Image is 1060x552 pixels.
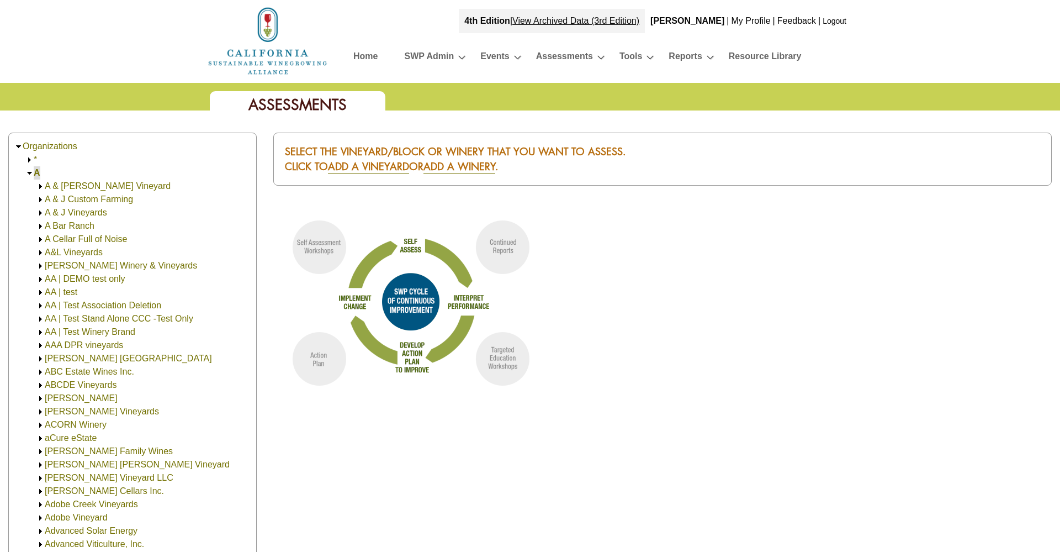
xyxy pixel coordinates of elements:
a: [PERSON_NAME] [PERSON_NAME] Vineyard [45,460,230,469]
a: A & J Custom Farming [45,194,133,204]
img: Expand AA | Test Winery Brand [36,328,45,337]
a: Home [353,49,378,68]
a: [PERSON_NAME] Vineyard LLC [45,473,173,482]
a: AA | DEMO test only [45,274,125,283]
a: ABCDE Vineyards [45,380,116,390]
a: A & J Vineyards [45,208,107,217]
a: [PERSON_NAME] [45,393,118,403]
span: Select the Vineyard/Block or Winery that you want to assess. Click to or . [285,145,626,174]
img: Expand Adams Knoll Vineyard [36,461,45,469]
a: ABC Estate Wines Inc. [45,367,134,376]
img: Expand A Cellar Full of Noise [36,235,45,244]
img: Expand Abbondanza Vintners Square [36,355,45,363]
b: [PERSON_NAME] [650,16,724,25]
a: [PERSON_NAME] Winery & Vineyards [45,261,197,270]
a: [PERSON_NAME] Cellars Inc. [45,486,164,496]
div: | [725,9,730,33]
a: AA | Test Association Deletion [45,301,161,310]
a: aCure eState [45,433,97,443]
a: Organizations [23,141,77,151]
img: Expand AAA DPR vineyards [36,341,45,350]
img: Collapse A [25,169,34,177]
img: Expand Adobe Creek Vineyards [36,501,45,509]
img: Expand A & J Vineyards [36,209,45,217]
img: Expand AA | Test Stand Alone CCC -Test Only [36,315,45,323]
a: Logout [823,17,846,25]
img: Expand A. Rafanelli Winery & Vineyards [36,262,45,270]
a: ADD a VINEYARD [328,160,409,174]
a: Advanced Solar Energy [45,526,137,535]
a: A Bar Ranch [45,221,94,230]
a: A Cellar Full of Noise [45,234,127,244]
span: Assessments [248,95,347,114]
img: Expand Adair Family Wines [36,448,45,456]
a: Reports [669,49,702,68]
img: Expand Advanced Solar Energy [36,527,45,535]
a: Adobe Vineyard [45,513,108,522]
a: Tools [619,49,642,68]
img: Expand Advanced Viticulture, Inc. [36,540,45,549]
img: Expand Ackerman Vineyards [36,408,45,416]
img: Expand A Bar Ranch [36,222,45,230]
img: Expand * [25,156,34,164]
a: SWP Admin [404,49,454,68]
img: Expand AA | Test Association Deletion [36,302,45,310]
img: Expand Adams Vineyard LLC [36,474,45,482]
a: [PERSON_NAME] [GEOGRAPHIC_DATA] [45,354,212,363]
a: Assessments [536,49,593,68]
a: Feedback [777,16,816,25]
a: AA | Test Stand Alone CCC -Test Only [45,314,193,323]
a: ADD a WINERY [423,160,495,174]
a: A&L Vineyards [45,248,103,257]
a: A & [PERSON_NAME] Vineyard [45,181,171,191]
img: Expand AA | test [36,288,45,297]
img: Expand A & D Olson Vineyard [36,182,45,191]
div: | [772,9,776,33]
a: Advanced Viticulture, Inc. [45,539,144,549]
a: ACORN Winery [45,420,107,429]
img: Expand ACORN Winery [36,421,45,429]
img: logo_cswa2x.png [207,6,328,76]
div: | [817,9,821,33]
img: Expand A & J Custom Farming [36,196,45,204]
strong: 4th Edition [464,16,510,25]
img: Expand A&L Vineyards [36,249,45,257]
img: Expand aCure eState [36,434,45,443]
img: Expand Adobe Vineyard [36,514,45,522]
a: Home [207,35,328,45]
a: My Profile [731,16,770,25]
div: | [459,9,645,33]
img: Expand Adelaida Cellars Inc. [36,487,45,496]
a: View Archived Data (3rd Edition) [512,16,639,25]
img: Expand ABCDE Vineyards [36,381,45,390]
img: Expand AA | DEMO test only [36,275,45,283]
a: A [34,168,40,177]
a: Adobe Creek Vineyards [45,500,138,509]
a: Resource Library [729,49,802,68]
img: swp_cycle.png [273,210,549,394]
a: [PERSON_NAME] Family Wines [45,446,173,456]
a: Events [480,49,509,68]
a: AAA DPR vineyards [45,340,123,350]
a: AA | Test Winery Brand [45,327,135,337]
img: Collapse Organizations [14,143,23,151]
img: Expand Abraham Vineyards [36,395,45,403]
a: [PERSON_NAME] Vineyards [45,407,159,416]
a: AA | test [45,287,77,297]
img: Expand ABC Estate Wines Inc. [36,368,45,376]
